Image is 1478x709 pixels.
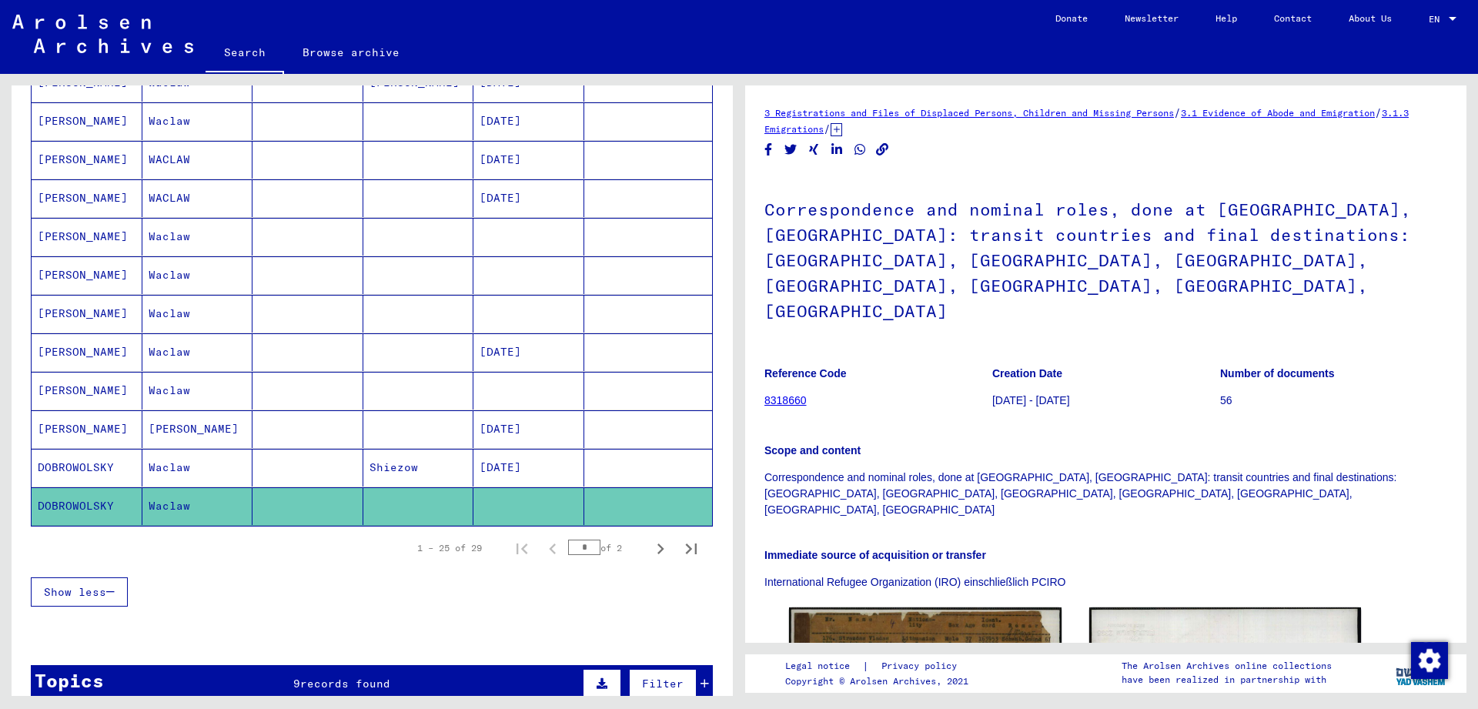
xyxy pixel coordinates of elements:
a: 3 Registrations and Files of Displaced Persons, Children and Missing Persons [764,107,1174,119]
a: 8318660 [764,394,807,406]
p: Correspondence and nominal roles, done at [GEOGRAPHIC_DATA], [GEOGRAPHIC_DATA]: transit countries... [764,470,1447,518]
mat-cell: [PERSON_NAME] [32,295,142,333]
p: International Refugee Organization (IRO) einschließlich PCIRO [764,574,1447,590]
mat-cell: [PERSON_NAME] [32,179,142,217]
button: Share on Facebook [761,140,777,159]
mat-cell: Waclaw [142,372,253,410]
mat-cell: DOBROWOLSKY [32,449,142,487]
mat-cell: [DATE] [473,102,584,140]
span: / [824,122,831,135]
button: Share on Xing [806,140,822,159]
span: records found [300,677,390,691]
mat-cell: [PERSON_NAME] [32,372,142,410]
p: have been realized in partnership with [1122,673,1332,687]
mat-cell: Waclaw [142,218,253,256]
mat-cell: [PERSON_NAME] [32,333,142,371]
button: Next page [645,533,676,564]
mat-cell: Waclaw [142,449,253,487]
mat-cell: Waclaw [142,333,253,371]
span: EN [1429,14,1446,25]
mat-cell: [PERSON_NAME] [32,256,142,294]
p: Copyright © Arolsen Archives, 2021 [785,674,975,688]
p: 56 [1220,393,1447,409]
div: Topics [35,667,104,694]
mat-cell: Waclaw [142,295,253,333]
b: Number of documents [1220,367,1335,380]
span: Filter [642,677,684,691]
a: 3.1 Evidence of Abode and Emigration [1181,107,1375,119]
mat-cell: Waclaw [142,102,253,140]
button: Copy link [874,140,891,159]
mat-cell: [DATE] [473,449,584,487]
div: of 2 [568,540,645,555]
a: Browse archive [284,34,418,71]
span: / [1375,105,1382,119]
span: Show less [44,585,106,599]
span: 9 [293,677,300,691]
b: Scope and content [764,444,861,457]
img: yv_logo.png [1393,654,1450,692]
mat-cell: WACLAW [142,179,253,217]
img: Arolsen_neg.svg [12,15,193,53]
mat-cell: Shiezow [363,449,474,487]
mat-cell: [PERSON_NAME] [32,410,142,448]
mat-cell: [DATE] [473,141,584,179]
b: Reference Code [764,367,847,380]
button: Show less [31,577,128,607]
a: Legal notice [785,658,862,674]
mat-cell: [PERSON_NAME] [32,102,142,140]
button: First page [507,533,537,564]
mat-cell: Waclaw [142,487,253,525]
button: Share on WhatsApp [852,140,868,159]
mat-cell: [DATE] [473,333,584,371]
b: Immediate source of acquisition or transfer [764,549,986,561]
button: Share on LinkedIn [829,140,845,159]
button: Share on Twitter [783,140,799,159]
p: [DATE] - [DATE] [992,393,1219,409]
a: Search [206,34,284,74]
mat-cell: [PERSON_NAME] [142,410,253,448]
h1: Correspondence and nominal roles, done at [GEOGRAPHIC_DATA], [GEOGRAPHIC_DATA]: transit countries... [764,174,1447,343]
div: 1 – 25 of 29 [417,541,482,555]
button: Filter [629,669,697,698]
mat-cell: [DATE] [473,179,584,217]
mat-cell: [PERSON_NAME] [32,141,142,179]
a: Privacy policy [869,658,975,674]
mat-cell: DOBROWOLSKY [32,487,142,525]
span: / [1174,105,1181,119]
mat-cell: WACLAW [142,141,253,179]
mat-cell: Waclaw [142,256,253,294]
button: Previous page [537,533,568,564]
p: The Arolsen Archives online collections [1122,659,1332,673]
mat-cell: [PERSON_NAME] [32,218,142,256]
img: Change consent [1411,642,1448,679]
div: Change consent [1410,641,1447,678]
div: | [785,658,975,674]
mat-cell: [DATE] [473,410,584,448]
b: Creation Date [992,367,1062,380]
button: Last page [676,533,707,564]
